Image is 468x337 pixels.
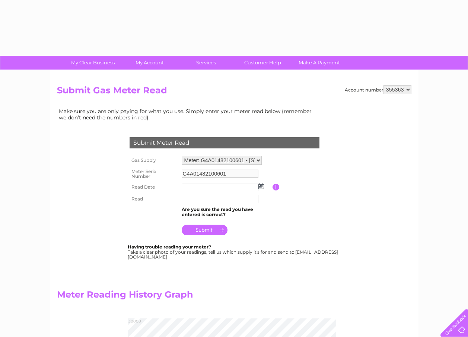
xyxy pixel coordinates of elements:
input: Submit [182,225,227,235]
input: Information [273,184,280,190]
a: My Clear Business [62,56,124,70]
td: Are you sure the read you have entered is correct? [180,205,273,219]
a: Services [175,56,237,70]
h2: Submit Gas Meter Read [57,85,411,99]
th: Read [128,193,180,205]
h2: Meter Reading History Graph [57,289,318,304]
b: Having trouble reading your meter? [128,244,211,250]
a: My Account [119,56,180,70]
th: Meter Serial Number [128,167,180,182]
div: Account number [345,85,411,94]
a: Customer Help [232,56,293,70]
a: Make A Payment [289,56,350,70]
div: Take a clear photo of your readings, tell us which supply it's for and send to [EMAIL_ADDRESS][DO... [128,244,339,260]
img: ... [258,183,264,189]
div: Submit Meter Read [130,137,319,148]
td: Make sure you are only paying for what you use. Simply enter your meter read below (remember we d... [57,106,318,122]
th: Gas Supply [128,154,180,167]
th: Read Date [128,181,180,193]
